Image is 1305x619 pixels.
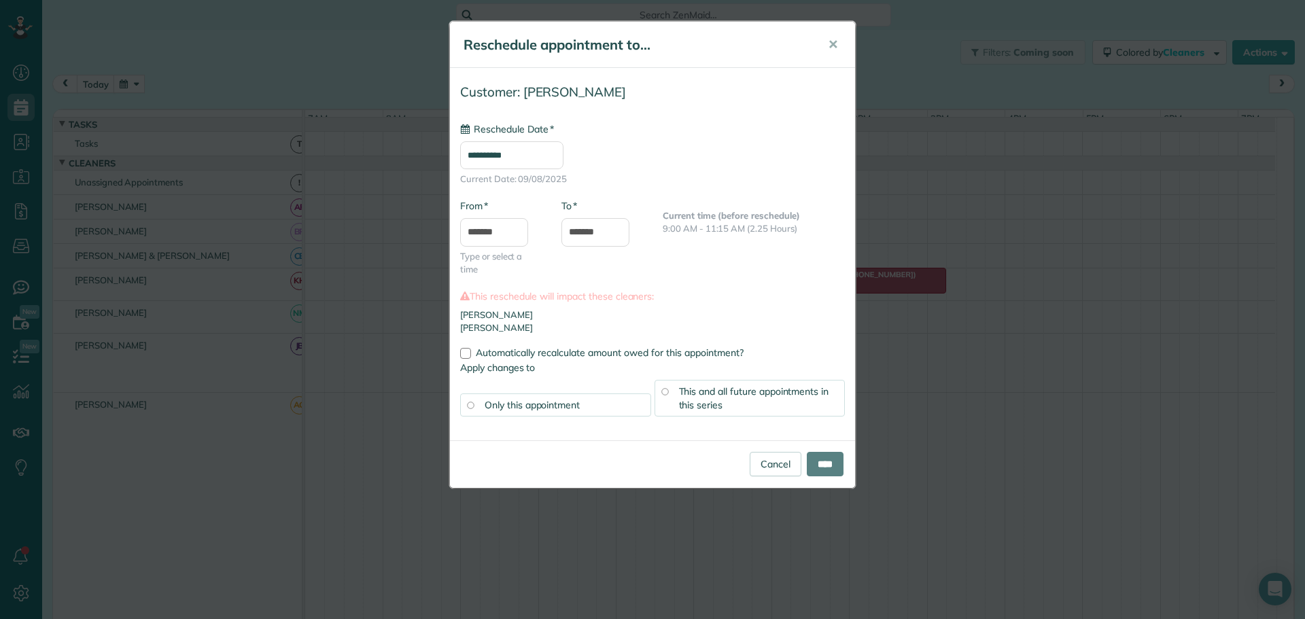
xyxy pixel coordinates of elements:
input: Only this appointment [467,402,474,408]
span: Type or select a time [460,250,541,276]
label: Apply changes to [460,361,845,374]
label: From [460,199,488,213]
p: 9:00 AM - 11:15 AM (2.25 Hours) [663,222,845,235]
label: Reschedule Date [460,122,554,136]
input: This and all future appointments in this series [661,388,668,395]
label: To [561,199,577,213]
span: Only this appointment [485,399,580,411]
li: [PERSON_NAME] [460,321,845,334]
h4: Customer: [PERSON_NAME] [460,85,845,99]
span: This and all future appointments in this series [679,385,829,411]
label: This reschedule will impact these cleaners: [460,289,845,303]
b: Current time (before reschedule) [663,210,800,221]
span: Current Date: 09/08/2025 [460,173,845,185]
span: Automatically recalculate amount owed for this appointment? [476,347,744,359]
span: ✕ [828,37,838,52]
li: [PERSON_NAME] [460,308,845,321]
a: Cancel [750,452,801,476]
h5: Reschedule appointment to... [464,35,809,54]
